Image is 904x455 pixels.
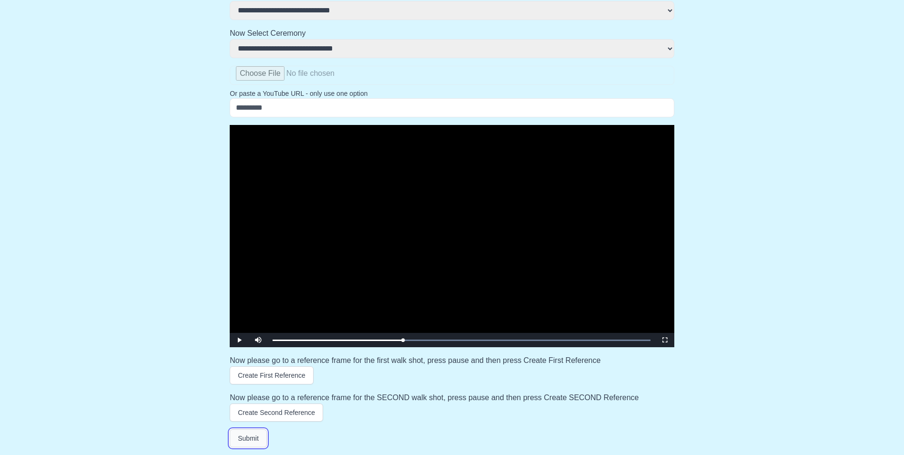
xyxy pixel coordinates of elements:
[230,429,267,447] button: Submit
[230,366,314,384] button: Create First Reference
[230,89,674,98] p: Or paste a YouTube URL - only use one option
[230,392,674,403] h3: Now please go to a reference frame for the SECOND walk shot, press pause and then press Create SE...
[230,28,674,39] h2: Now Select Ceremony
[273,340,650,341] div: Progress Bar
[230,403,323,422] button: Create Second Reference
[249,333,268,347] button: Mute
[230,125,674,347] div: Video Player
[230,333,249,347] button: Play
[230,355,674,366] h3: Now please go to a reference frame for the first walk shot, press pause and then press Create Fir...
[655,333,674,347] button: Fullscreen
